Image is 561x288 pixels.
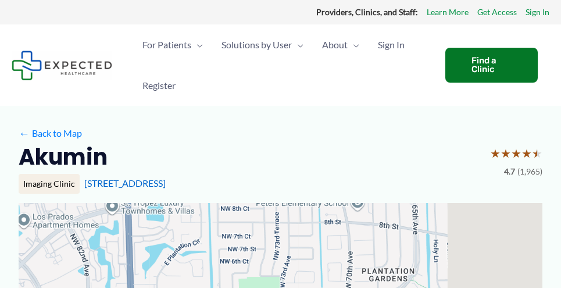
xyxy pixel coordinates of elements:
[517,164,542,179] span: (1,965)
[378,24,405,65] span: Sign In
[501,143,511,164] span: ★
[142,24,191,65] span: For Patients
[369,24,414,65] a: Sign In
[19,143,108,171] h2: Akumin
[292,24,303,65] span: Menu Toggle
[221,24,292,65] span: Solutions by User
[12,51,112,80] img: Expected Healthcare Logo - side, dark font, small
[511,143,521,164] span: ★
[212,24,313,65] a: Solutions by UserMenu Toggle
[490,143,501,164] span: ★
[348,24,359,65] span: Menu Toggle
[477,5,517,20] a: Get Access
[84,177,166,189] a: [STREET_ADDRESS]
[526,5,549,20] a: Sign In
[133,24,434,106] nav: Primary Site Navigation
[133,24,212,65] a: For PatientsMenu Toggle
[313,24,369,65] a: AboutMenu Toggle
[142,65,176,106] span: Register
[316,7,418,17] strong: Providers, Clinics, and Staff:
[445,48,538,83] a: Find a Clinic
[427,5,469,20] a: Learn More
[19,127,30,138] span: ←
[521,143,532,164] span: ★
[133,65,185,106] a: Register
[19,174,80,194] div: Imaging Clinic
[504,164,515,179] span: 4.7
[191,24,203,65] span: Menu Toggle
[322,24,348,65] span: About
[19,125,82,142] a: ←Back to Map
[532,143,542,164] span: ★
